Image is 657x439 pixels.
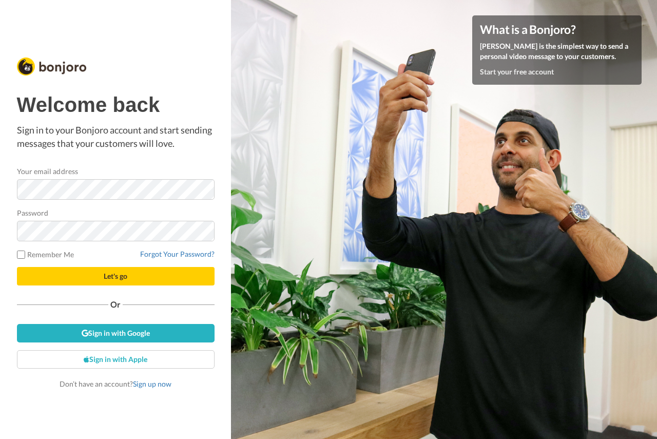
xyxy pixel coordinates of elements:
button: Let's go [17,267,215,285]
span: Don’t have an account? [60,379,171,388]
p: Sign in to your Bonjoro account and start sending messages that your customers will love. [17,124,215,150]
h4: What is a Bonjoro? [480,23,634,36]
label: Password [17,207,49,218]
label: Your email address [17,166,78,177]
h1: Welcome back [17,93,215,116]
a: Sign in with Apple [17,350,215,369]
label: Remember Me [17,249,74,260]
a: Start your free account [480,67,554,76]
a: Sign in with Google [17,324,215,342]
a: Forgot Your Password? [140,250,215,258]
span: Let's go [104,272,127,280]
p: [PERSON_NAME] is the simplest way to send a personal video message to your customers. [480,41,634,62]
a: Sign up now [133,379,171,388]
input: Remember Me [17,251,25,259]
span: Or [108,301,123,308]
